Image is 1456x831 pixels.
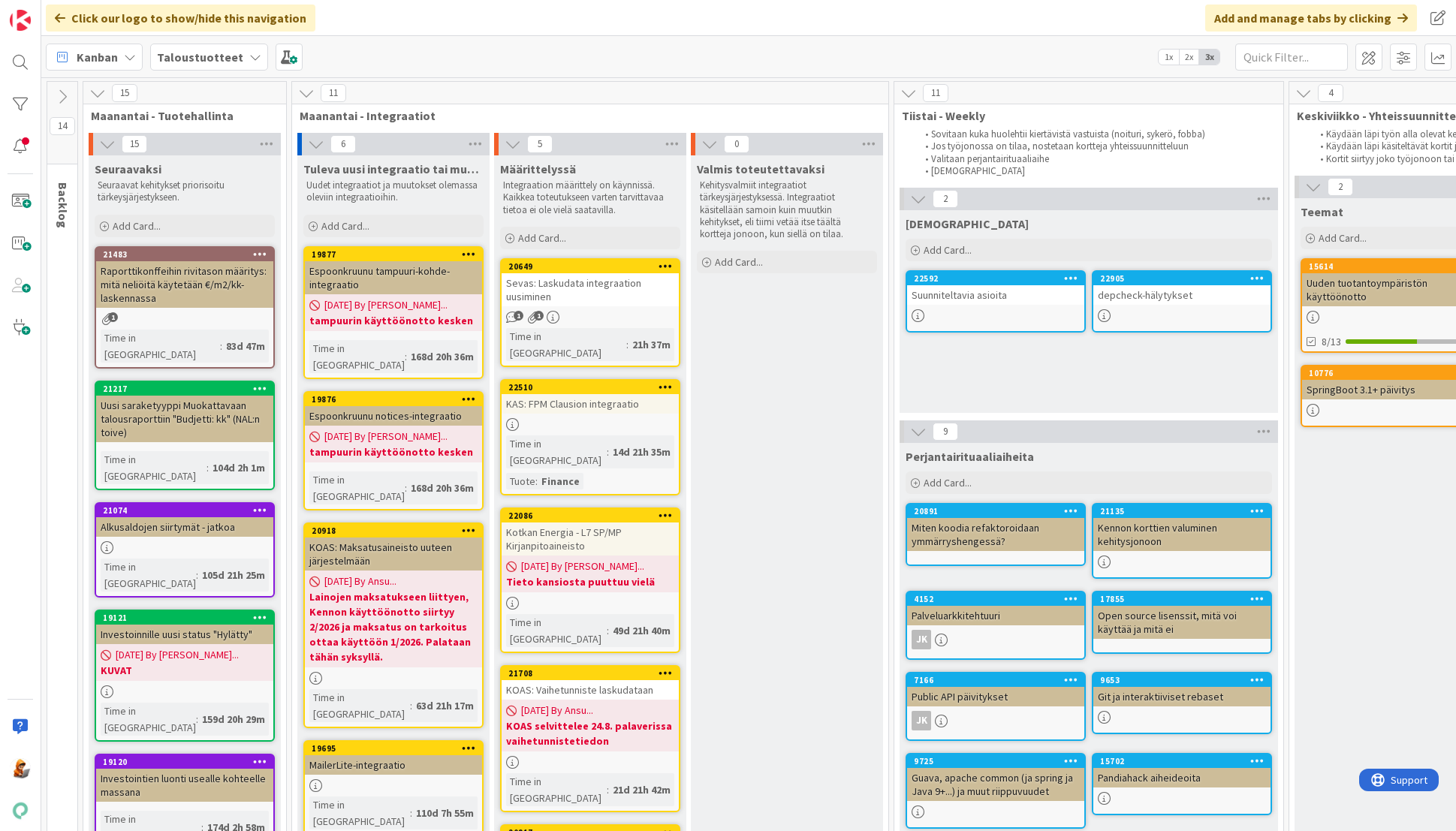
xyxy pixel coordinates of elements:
a: 15702Pandiahack aiheideoita [1092,753,1272,815]
div: 20891 [914,506,1084,516]
div: Time in [GEOGRAPHIC_DATA] [101,559,196,592]
span: Tiistai - Weekly [902,108,1265,123]
div: 21483 [103,249,273,260]
div: 20918 [305,524,482,537]
div: 9725Guava, apache common (ja spring ja Java 9+...) ja muut riippuvuudet [907,754,1084,801]
div: JK [907,630,1084,649]
span: [DATE] By [PERSON_NAME]... [324,297,448,313]
div: 22086Kotkan Energia - L7 SP/MP Kirjanpitoaineisto [502,509,679,556]
a: 21217Uusi saraketyyppi Muokattavaan talousraporttiin "Budjetti: kk" (NAL:n toive)Time in [GEOGRAP... [95,381,275,490]
div: 168d 20h 36m [407,348,478,365]
div: 21135Kennon korttien valuminen kehitysjonoon [1093,504,1271,551]
div: Open source lisenssit, mitä voi käyttää ja mitä ei [1093,606,1271,639]
b: KUVAT [101,663,269,678]
div: 19876 [305,393,482,406]
div: 20891 [907,504,1084,518]
a: 22086Kotkan Energia - L7 SP/MP Kirjanpitoaineisto[DATE] By [PERSON_NAME]...Tieto kansiosta puuttu... [500,507,680,653]
span: 5 [527,135,553,153]
div: KOAS: Vaihetunniste laskudataan [502,680,679,700]
div: 22510 [508,382,679,393]
div: 21708KOAS: Vaihetunniste laskudataan [502,667,679,700]
span: 3x [1199,50,1219,65]
span: Seuraavaksi [95,161,161,176]
div: Palveluarkkitehtuuri [907,606,1084,625]
a: 4152PalveluarkkitehtuuriJK [906,591,1086,660]
div: Time in [GEOGRAPHIC_DATA] [101,451,206,484]
div: 63d 21h 17m [412,697,478,714]
a: 9653Git ja interaktiiviset rebaset [1092,672,1272,734]
div: Time in [GEOGRAPHIC_DATA] [309,340,405,373]
div: 105d 21h 25m [198,567,269,583]
div: 17855 [1093,592,1271,606]
a: 9725Guava, apache common (ja spring ja Java 9+...) ja muut riippuvuudet [906,753,1086,829]
span: 15 [112,84,137,102]
div: 20649 [508,261,679,272]
div: JK [907,711,1084,730]
div: Kotkan Energia - L7 SP/MP Kirjanpitoaineisto [502,522,679,556]
div: Public API päivitykset [907,687,1084,706]
b: Tieto kansiosta puuttuu vielä [506,574,674,589]
div: 9653 [1100,675,1271,685]
div: 21217 [103,384,273,394]
div: 9653Git ja interaktiiviset rebaset [1093,673,1271,706]
li: Valitaan perjantairituaaliaihe [917,153,1266,165]
div: 21135 [1100,506,1271,516]
span: : [196,567,198,583]
b: Lainojen maksatukseen liittyen, Kennon käyttöönotto siirtyy 2/2026 ja maksatus on tarkoitus ottaa... [309,589,478,664]
div: 22905depcheck-hälytykset [1093,272,1271,305]
div: 21074 [96,504,273,517]
span: 4 [1318,84,1343,102]
div: 19120 [103,757,273,767]
span: [DATE] By [PERSON_NAME]... [116,647,239,663]
a: 22510KAS: FPM Clausion integraatioTime in [GEOGRAPHIC_DATA]:14d 21h 35mTuote:Finance [500,379,680,495]
a: 19877Espoonkruunu tampuuri-kohde-integraatio[DATE] By [PERSON_NAME]...tampuurin käyttöönotto kesk... [303,246,484,379]
div: Click our logo to show/hide this navigation [46,5,315,32]
span: 0 [724,135,749,153]
div: Alkusaldojen siirtymät - jatkoa [96,517,273,537]
div: 19121 [96,611,273,625]
div: 22905 [1093,272,1271,285]
div: Add and manage tabs by clicking [1205,5,1417,32]
span: : [206,459,209,476]
div: 22905 [1100,273,1271,284]
div: 4152 [907,592,1084,606]
div: Time in [GEOGRAPHIC_DATA] [309,471,405,504]
a: 19121Investoinnille uusi status "Hylätty"[DATE] By [PERSON_NAME]...KUVATTime in [GEOGRAPHIC_DATA]... [95,610,275,742]
span: [DATE] By Ansu... [521,703,593,718]
div: Tuote [506,473,535,489]
div: 19877Espoonkruunu tampuuri-kohde-integraatio [305,248,482,294]
p: Integraation määrittely on käynnissä. Kaikkea toteutukseen varten tarvittavaa tietoa ei ole vielä... [503,179,677,216]
div: 19876Espoonkruunu notices-integraatio [305,393,482,426]
span: Add Card... [321,219,369,233]
span: Tuleva uusi integraatio tai muutos [303,161,484,176]
p: Seuraavat kehitykset priorisoitu tärkeysjärjestykseen. [98,179,272,204]
span: : [196,711,198,727]
div: 15702Pandiahack aiheideoita [1093,754,1271,787]
span: 2x [1179,50,1199,65]
div: Time in [GEOGRAPHIC_DATA] [506,435,607,468]
a: 17855Open source lisenssit, mitä voi käyttää ja mitä ei [1092,591,1272,654]
div: KAS: FPM Clausion integraatio [502,394,679,414]
div: 17855 [1100,594,1271,604]
span: : [607,622,609,639]
div: Time in [GEOGRAPHIC_DATA] [506,328,626,361]
div: 14d 21h 35m [609,444,674,460]
span: Valmis toteutettavaksi [697,161,824,176]
div: 22510KAS: FPM Clausion integraatio [502,381,679,414]
div: 21h 37m [629,336,674,353]
span: : [410,697,412,714]
span: Add Card... [924,243,972,257]
span: 2 [1328,178,1353,196]
div: 19695 [305,742,482,755]
div: 19695 [312,743,482,754]
div: 21483Raporttikonffeihin rivitason määritys: mitä neliöitä käytetään €/m2/kk-laskennassa [96,248,273,308]
div: 19877 [305,248,482,261]
div: 19876 [312,394,482,405]
div: Time in [GEOGRAPHIC_DATA] [506,614,607,647]
span: Määrittelyssä [500,161,576,176]
div: 22592Suunniteltavia asioita [907,272,1084,305]
a: 20649Sevas: Laskudata integraation uusiminenTime in [GEOGRAPHIC_DATA]:21h 37m [500,258,680,367]
p: Uudet integraatiot ja muutokset olemassa oleviin integraatioihin. [306,179,481,204]
a: 21135Kennon korttien valuminen kehitysjonoon [1092,503,1272,579]
li: Jos työjonossa on tilaa, nostetaan kortteja yhteissuunnitteluun [917,140,1266,152]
